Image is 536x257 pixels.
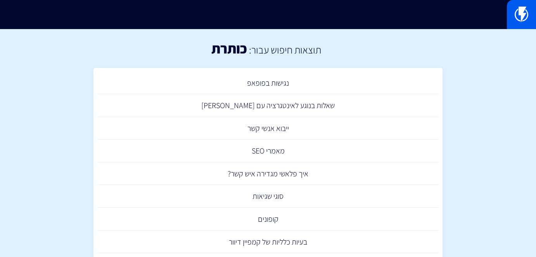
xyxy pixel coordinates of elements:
[97,72,439,95] a: נגישות בפופאפ
[97,231,439,254] a: בעיות כלליות של קמפיין דיוור
[97,208,439,231] a: קופונים
[97,185,439,208] a: סוגי שגיאות
[211,41,247,56] h1: כותרת
[247,44,321,55] h2: תוצאות חיפוש עבור:
[97,162,439,185] a: איך פלאשי מגדירה איש קשר?
[97,140,439,162] a: מאמרי SEO
[97,117,439,140] a: ייבוא אנשי קשר
[97,94,439,117] a: שאלות בנוגע לאינטגרציה עם [PERSON_NAME]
